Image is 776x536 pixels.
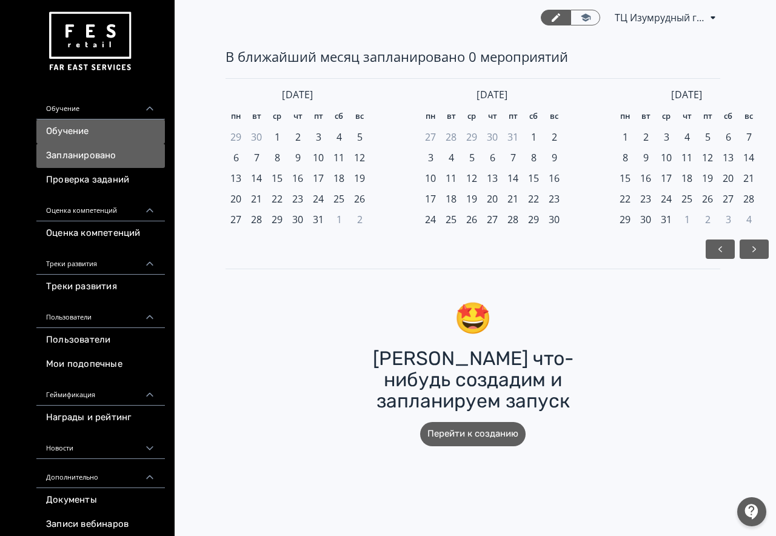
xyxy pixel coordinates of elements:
span: ср [273,110,281,122]
span: 23 [549,192,560,206]
span: 27 [487,212,498,227]
span: 19 [354,171,365,186]
a: Переключиться в режим ученика [570,10,600,25]
span: вт [252,110,261,122]
span: 13 [487,171,498,186]
a: Документы [36,488,165,512]
span: 15 [620,171,630,186]
span: 7 [254,150,259,165]
span: 25 [681,192,692,206]
span: 14 [507,171,518,186]
span: 13 [723,150,734,165]
span: 22 [528,192,539,206]
span: 5 [469,150,475,165]
span: 25 [333,192,344,206]
span: 24 [661,192,672,206]
div: Пользователи [36,299,165,328]
span: 10 [425,171,436,186]
span: 1 [623,130,628,144]
span: 3 [726,212,731,227]
span: сб [724,110,732,122]
span: 1 [336,212,342,227]
span: сб [529,110,538,122]
span: 24 [313,192,324,206]
span: 10 [313,150,324,165]
span: 29 [466,130,477,144]
div: 🤩 [454,298,492,338]
span: 19 [466,192,477,206]
span: 6 [233,150,239,165]
span: 3 [428,150,433,165]
span: 2 [552,130,557,144]
span: 30 [251,130,262,144]
span: пн [620,110,630,122]
a: Оценка компетенций [36,221,165,246]
span: 26 [354,192,365,206]
span: 18 [681,171,692,186]
span: 6 [490,150,495,165]
span: 4 [336,130,342,144]
span: 12 [702,150,713,165]
a: Пользователи [36,328,165,352]
span: 22 [272,192,283,206]
span: 7 [746,130,752,144]
span: пт [703,110,712,122]
div: [DATE] [420,89,564,101]
span: 19 [702,171,713,186]
span: ср [467,110,476,122]
span: 3 [664,130,669,144]
span: 17 [313,171,324,186]
div: [PERSON_NAME] что-нибудь создадим и запланируем запуск [346,348,600,412]
span: 15 [272,171,283,186]
span: 29 [230,130,241,144]
span: 1 [531,130,537,144]
span: 2 [643,130,649,144]
img: https://files.teachbase.ru/system/account/57463/logo/medium-936fc5084dd2c598f50a98b9cbe0469a.png [46,7,133,76]
span: 4 [746,212,752,227]
button: Перейти к созданию [420,422,526,446]
span: 17 [661,171,672,186]
span: 10 [661,150,672,165]
span: сб [335,110,343,122]
span: ТЦ Изумрудный город Томск RE 6912053 [615,10,706,25]
span: 21 [507,192,518,206]
span: 28 [507,212,518,227]
span: 8 [275,150,280,165]
span: 29 [272,212,283,227]
span: вс [550,110,558,122]
div: В ближайший месяц запланировано 0 мероприятий [226,47,720,66]
span: 22 [620,192,630,206]
span: чт [293,110,303,122]
span: 18 [446,192,457,206]
span: 1 [684,212,690,227]
span: пн [231,110,241,122]
span: 14 [743,150,754,165]
span: 27 [425,130,436,144]
span: 14 [251,171,262,186]
span: вт [447,110,456,122]
span: 31 [313,212,324,227]
span: вс [355,110,364,122]
span: 6 [726,130,731,144]
span: 12 [354,150,365,165]
span: 2 [357,212,363,227]
span: 1 [275,130,280,144]
span: 20 [723,171,734,186]
span: 2 [705,212,711,227]
span: 30 [640,212,651,227]
span: 15 [528,171,539,186]
span: вс [744,110,753,122]
a: Запланировано [36,144,165,168]
span: 26 [466,212,477,227]
span: 23 [292,192,303,206]
span: 11 [446,171,457,186]
span: 11 [333,150,344,165]
span: 31 [661,212,672,227]
span: 8 [531,150,537,165]
span: 13 [230,171,241,186]
span: 16 [292,171,303,186]
span: чт [488,110,497,122]
a: Треки развития [36,275,165,299]
span: 20 [230,192,241,206]
span: 16 [640,171,651,186]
